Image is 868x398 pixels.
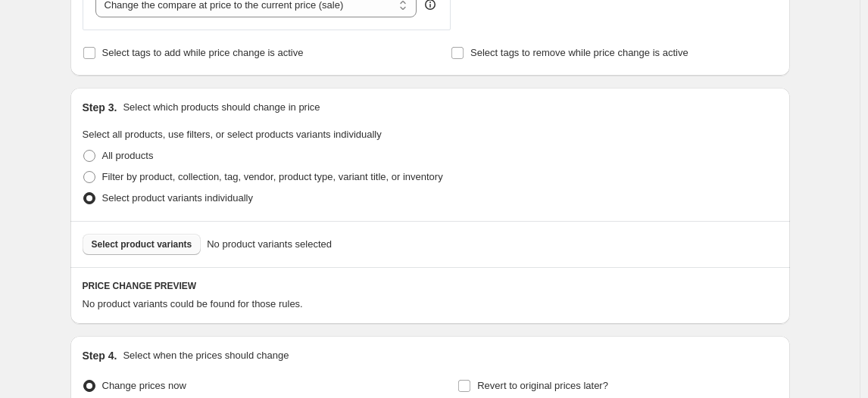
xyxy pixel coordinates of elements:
span: Select product variants [92,238,192,250]
span: Select tags to add while price change is active [102,47,304,58]
h6: PRICE CHANGE PREVIEW [83,280,778,292]
p: Select when the prices should change [123,348,289,363]
span: No product variants selected [207,237,332,252]
span: Revert to original prices later? [477,380,608,391]
h2: Step 3. [83,100,117,115]
span: Select all products, use filters, or select products variants individually [83,129,382,140]
span: No product variants could be found for those rules. [83,298,303,309]
span: All products [102,150,154,161]
span: Filter by product, collection, tag, vendor, product type, variant title, or inventory [102,171,443,182]
p: Select which products should change in price [123,100,320,115]
span: Select tags to remove while price change is active [470,47,688,58]
h2: Step 4. [83,348,117,363]
button: Select product variants [83,234,201,255]
span: Select product variants individually [102,192,253,204]
span: Change prices now [102,380,186,391]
